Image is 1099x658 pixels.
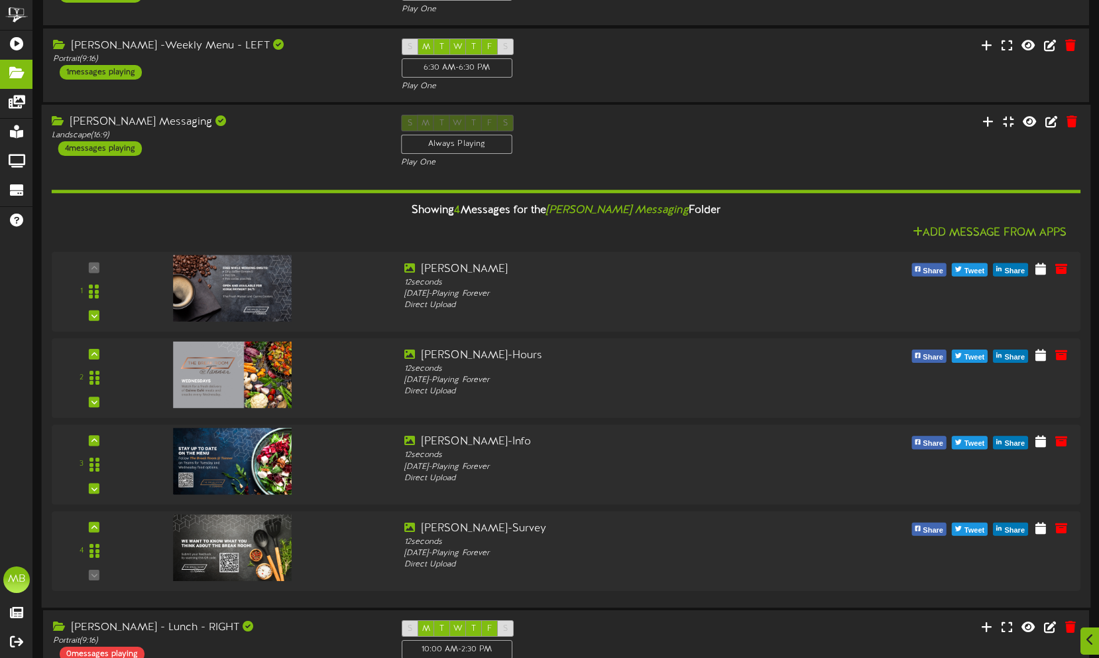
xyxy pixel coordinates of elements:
[453,624,463,633] span: W
[962,351,987,365] span: Tweet
[962,523,987,538] span: Tweet
[3,566,30,593] div: MB
[404,450,813,462] div: 12 seconds
[404,387,813,398] div: Direct Upload
[402,58,512,78] div: 6:30 AM - 6:30 PM
[962,437,987,452] span: Tweet
[404,300,813,311] div: Direct Upload
[404,277,813,289] div: 12 seconds
[952,263,988,277] button: Tweet
[404,462,813,473] div: [DATE] - Playing Forever
[404,521,813,537] div: [PERSON_NAME]-Survey
[993,523,1028,536] button: Share
[402,81,730,92] div: Play One
[962,264,987,279] span: Tweet
[471,624,476,633] span: T
[920,437,946,452] span: Share
[60,65,142,80] div: 1 messages playing
[52,115,381,130] div: [PERSON_NAME] Messaging
[173,255,291,322] img: 236768c7-a706-495b-86c6-767c385c4cc3.jpg
[404,348,813,363] div: [PERSON_NAME]-Hours
[53,635,382,647] div: Portrait ( 9:16 )
[1002,264,1027,279] span: Share
[53,54,382,65] div: Portrait ( 9:16 )
[401,135,512,154] div: Always Playing
[952,523,988,536] button: Tweet
[404,537,813,548] div: 12 seconds
[173,342,291,408] img: ddb1ec2e-75f3-47b9-bdb7-36f1b602043a.jpg
[993,263,1028,277] button: Share
[503,42,508,52] span: S
[404,289,813,300] div: [DATE] - Playing Forever
[911,350,947,363] button: Share
[58,141,142,156] div: 4 messages playing
[911,436,947,450] button: Share
[173,428,291,495] img: c472809a-c943-485c-a3ff-6b1b7f59db13.jpg
[1002,437,1027,452] span: Share
[404,559,813,570] div: Direct Upload
[920,264,946,279] span: Share
[404,473,813,484] div: Direct Upload
[401,158,730,169] div: Play One
[173,515,291,581] img: 63b8a1c5-eff5-422d-be90-06d6cca7f113.jpg
[404,548,813,559] div: [DATE] - Playing Forever
[453,42,463,52] span: W
[993,350,1028,363] button: Share
[911,263,947,277] button: Share
[920,523,946,538] span: Share
[439,624,444,633] span: T
[1002,351,1027,365] span: Share
[404,435,813,450] div: [PERSON_NAME]-Info
[911,523,947,536] button: Share
[454,205,460,217] span: 4
[408,42,412,52] span: S
[487,624,492,633] span: F
[404,262,813,277] div: [PERSON_NAME]
[42,197,1091,226] div: Showing Messages for the Folder
[52,130,381,141] div: Landscape ( 16:9 )
[404,375,813,386] div: [DATE] - Playing Forever
[1002,523,1027,538] span: Share
[952,436,988,450] button: Tweet
[471,42,476,52] span: T
[408,624,412,633] span: S
[422,624,430,633] span: M
[402,4,730,15] div: Play One
[487,42,492,52] span: F
[53,620,382,635] div: [PERSON_NAME] - Lunch - RIGHT
[404,363,813,375] div: 12 seconds
[993,436,1028,450] button: Share
[53,38,382,54] div: [PERSON_NAME] -Weekly Menu - LEFT
[952,350,988,363] button: Tweet
[909,226,1071,242] button: Add Message From Apps
[546,205,689,217] i: [PERSON_NAME] Messaging
[503,624,508,633] span: S
[920,351,946,365] span: Share
[422,42,430,52] span: M
[439,42,444,52] span: T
